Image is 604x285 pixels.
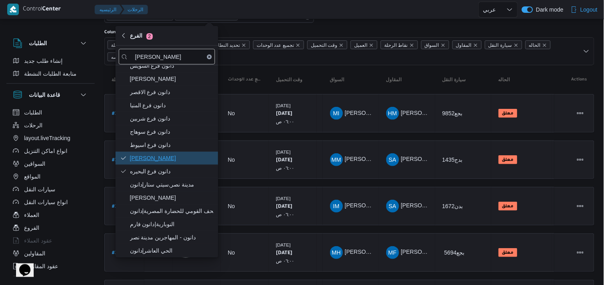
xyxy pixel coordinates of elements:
[330,200,343,213] div: Ibrahem Mustfi Ibrahem Said Ahmad
[10,132,91,145] button: layout.liveTracking
[345,110,439,116] span: [PERSON_NAME] [PERSON_NAME]
[529,41,541,50] span: الحاله
[130,233,213,242] span: دانون - المهاجرين مدينة نصر
[112,108,131,119] a: #335941
[568,2,601,18] button: Logout
[345,203,439,209] span: [PERSON_NAME] [PERSON_NAME]
[574,200,587,213] button: Actions
[276,251,292,256] b: [DATE]
[442,157,463,163] span: بدج1435
[257,41,294,50] span: تجميع عدد الوحدات
[525,40,551,49] span: الحاله
[10,183,91,196] button: سيارات النقل
[345,249,444,255] span: [PERSON_NAME] ال[PERSON_NAME]
[107,52,135,61] span: المنصه
[441,43,446,48] button: Remove السواق from selection in this group
[228,110,235,117] div: No
[345,156,439,163] span: [PERSON_NAME] [PERSON_NAME]
[389,153,396,166] span: SA
[311,41,337,50] span: وقت التحميل
[330,153,343,166] div: Muhammad Mufarah Tofiq Mahmood Alamsairi
[332,153,341,166] span: MM
[442,76,466,83] span: سيارة النقل
[112,201,132,212] a: #335939
[502,111,514,116] b: معلق
[276,149,291,155] small: [DATE]
[383,73,431,86] button: المقاول
[130,206,213,216] span: المتحف القومي للحضارة المصرية|دانون
[24,159,45,169] span: السواقين
[276,119,294,124] small: ٠٦:٠٠ ص
[24,236,52,245] span: عقود العملاء
[146,33,153,40] span: 2
[425,41,439,50] span: السواق
[24,56,63,66] span: إنشاء طلب جديد
[296,43,300,48] button: Remove تجميع عدد الوحدات from selection in this group
[583,48,590,54] button: Open list of options
[456,41,472,50] span: المقاول
[24,261,58,271] span: عقود المقاولين
[24,120,43,130] span: الرحلات
[111,76,129,83] span: رقم الرحلة; Sorted in descending order
[112,155,132,165] a: #335940
[10,196,91,209] button: انواع سيارات النقل
[276,258,294,263] small: ٠٦:٠٠ ص
[276,111,292,117] b: [DATE]
[499,109,517,118] span: معلق
[499,248,517,257] span: معلق
[24,197,68,207] span: انواع سيارات النقل
[307,40,347,49] span: وقت التحميل
[10,234,91,247] button: عقود العملاء
[381,40,418,49] span: نقاط الرحلة
[572,76,587,83] span: Actions
[10,106,91,119] button: الطلبات
[119,49,215,64] input: search filters
[330,76,345,83] span: السواق
[386,153,399,166] div: Slah Aataiah Jab Allah Muhammad
[130,61,213,70] span: دانون فرع السويس
[24,146,67,156] span: انواع اماكن التنزيل
[351,40,377,49] span: العميل
[388,246,397,259] span: MF
[333,107,340,120] span: MI
[111,53,125,62] span: المنصه
[130,100,213,110] span: دانون فرع المنيا
[112,158,132,163] b: # 335940
[104,29,122,36] label: Columns
[452,40,482,49] span: المقاول
[241,43,246,48] button: Remove تحديد النطاق الجغرافى from selection in this group
[502,204,514,209] b: معلق
[574,153,587,166] button: Actions
[10,209,91,221] button: العملاء
[389,200,396,213] span: SA
[401,203,495,209] span: [PERSON_NAME] [PERSON_NAME]
[111,41,133,50] span: رقم الرحلة
[24,172,41,181] span: المواقع
[42,6,61,13] b: Center
[130,74,213,84] span: [PERSON_NAME]
[386,76,402,83] span: المقاول
[499,155,517,164] span: معلق
[130,153,213,163] span: [PERSON_NAME]
[10,145,91,157] button: انواع اماكن التنزيل
[108,73,140,86] button: رقم الرحلةSorted in descending order
[10,67,91,80] button: متابعة الطلبات النشطة
[499,76,510,83] span: الحاله
[6,106,95,279] div: قاعدة البيانات
[574,246,587,259] button: Actions
[495,73,547,86] button: الحاله
[388,107,397,120] span: HM
[228,249,235,256] div: No
[409,43,414,48] button: Remove نقاط الرحلة from selection in this group
[13,38,88,48] button: الطلبات
[10,221,91,234] button: الفروع
[444,249,465,256] span: 5694بجع
[473,43,478,48] button: Remove المقاول from selection in this group
[542,43,547,48] button: Remove الحاله from selection in this group
[130,87,213,97] span: دانون فرع الاقصر
[439,73,487,86] button: سيارة النقل
[130,114,213,123] span: دانون فرع شربين
[7,4,19,15] img: X8yXhbKr1z7QwAAAABJRU5ErkJggg==
[10,247,91,260] button: المقاولين
[384,41,407,50] span: نقاط الرحلة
